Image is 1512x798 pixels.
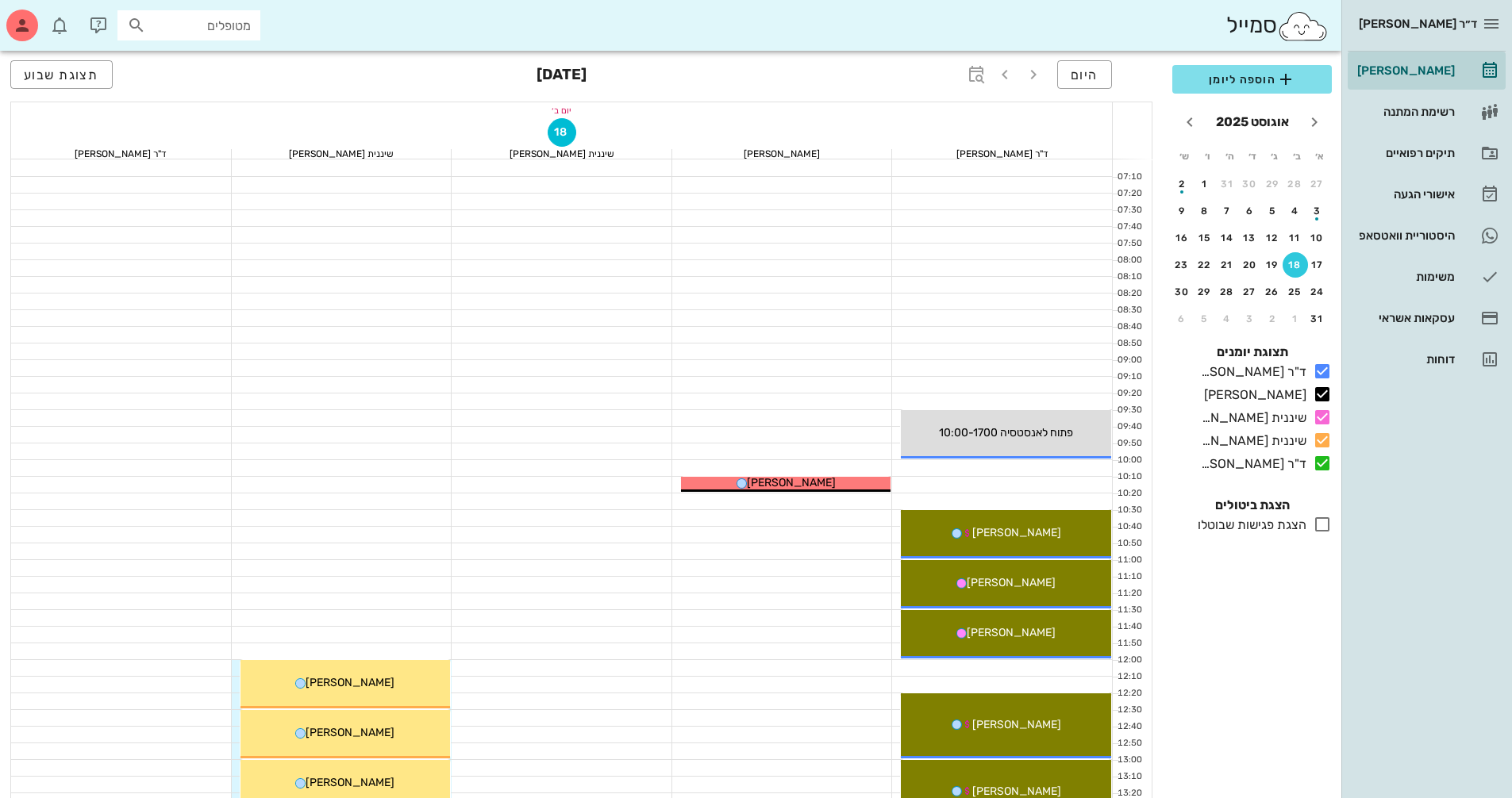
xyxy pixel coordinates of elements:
[1214,171,1240,197] button: 31
[1305,171,1330,197] button: 27
[1354,353,1455,366] div: דוחות
[1219,143,1240,170] th: ה׳
[1283,313,1308,324] div: 1
[1283,259,1308,270] div: 18
[1260,205,1285,217] div: 5
[1195,363,1306,382] div: ד"ר [PERSON_NAME]
[1214,286,1240,297] div: 28
[1113,654,1145,667] div: 12:00
[1260,232,1285,244] div: 12
[1113,687,1145,700] div: 12:20
[1196,143,1217,170] th: ו׳
[1260,313,1285,324] div: 2
[1277,10,1329,42] img: SmileCloud logo
[1113,637,1145,650] div: 11:50
[1169,313,1195,324] div: 6
[1113,204,1145,217] div: 07:30
[1169,205,1195,217] div: 9
[1214,306,1240,332] button: 4
[1169,286,1195,297] div: 30
[1359,17,1477,31] span: ד״ר [PERSON_NAME]
[972,785,1061,798] span: [PERSON_NAME]
[1192,171,1218,197] button: 1
[1214,205,1240,217] div: 7
[1226,9,1329,43] div: סמייל
[1305,313,1330,324] div: 31
[1305,205,1330,217] div: 3
[1113,704,1145,717] div: 12:30
[1260,252,1285,278] button: 19
[47,13,56,22] span: תג
[1191,516,1306,535] div: הצגת פגישות שבוטלו
[1348,340,1506,378] a: דוחות
[1113,254,1145,267] div: 08:00
[1172,65,1332,94] button: הוספה ליומן
[1169,252,1195,278] button: 23
[1305,286,1330,297] div: 24
[1113,304,1145,317] div: 08:30
[1192,198,1218,224] button: 8
[548,118,576,147] button: 18
[1237,225,1263,251] button: 13
[1348,217,1506,255] a: היסטוריית וואטסאפ
[1113,720,1145,734] div: 12:40
[1354,229,1455,242] div: היסטוריית וואטסאפ
[672,149,892,159] div: [PERSON_NAME]
[1113,587,1145,600] div: 11:20
[1305,306,1330,332] button: 31
[306,776,394,789] span: [PERSON_NAME]
[1113,520,1145,534] div: 10:40
[1354,188,1455,201] div: אישורי הגעה
[1113,770,1145,784] div: 13:10
[232,149,452,159] div: שיננית [PERSON_NAME]
[1214,198,1240,224] button: 7
[972,718,1061,731] span: [PERSON_NAME]
[1283,205,1308,217] div: 4
[1192,225,1218,251] button: 15
[1113,737,1145,750] div: 12:50
[1305,225,1330,251] button: 10
[548,125,575,139] span: 18
[1192,279,1218,305] button: 29
[967,626,1056,639] span: [PERSON_NAME]
[1169,225,1195,251] button: 16
[1172,343,1332,362] h4: תצוגת יומנים
[1348,258,1506,296] a: משימות
[1305,198,1330,224] button: 3
[1113,604,1145,617] div: 11:30
[1283,306,1308,332] button: 1
[1305,279,1330,305] button: 24
[1195,409,1306,428] div: שיננית [PERSON_NAME]
[1287,143,1307,170] th: ב׳
[1348,299,1506,337] a: עסקאות אשראי
[1241,143,1262,170] th: ד׳
[1305,252,1330,278] button: 17
[1113,320,1145,334] div: 08:40
[972,526,1061,539] span: [PERSON_NAME]
[1113,387,1145,401] div: 09:20
[1113,287,1145,301] div: 08:20
[452,149,671,159] div: שיננית [PERSON_NAME]
[1237,232,1263,244] div: 13
[1260,225,1285,251] button: 12
[1348,52,1506,90] a: [PERSON_NAME]
[1260,198,1285,224] button: 5
[1283,171,1308,197] button: 28
[1237,198,1263,224] button: 6
[1113,420,1145,434] div: 09:40
[1192,259,1218,270] div: 22
[1237,286,1263,297] div: 27
[1113,454,1145,467] div: 10:00
[1214,225,1240,251] button: 14
[1113,487,1145,501] div: 10:20
[1172,496,1332,515] h4: הצגת ביטולים
[1237,205,1263,217] div: 6
[1113,554,1145,567] div: 11:00
[1113,570,1145,584] div: 11:10
[1354,64,1455,77] div: [PERSON_NAME]
[1113,437,1145,451] div: 09:50
[967,576,1056,589] span: [PERSON_NAME]
[306,726,394,739] span: [PERSON_NAME]
[1113,670,1145,684] div: 12:10
[1169,306,1195,332] button: 6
